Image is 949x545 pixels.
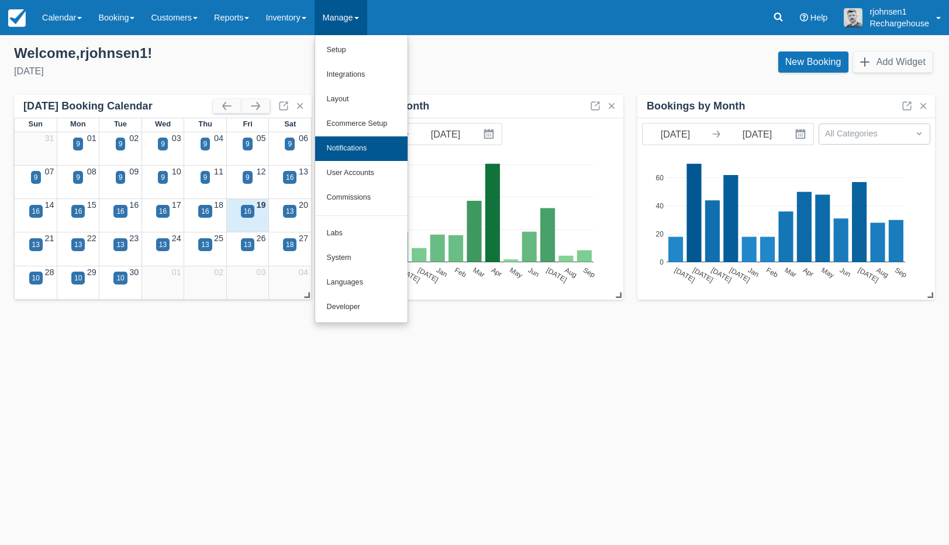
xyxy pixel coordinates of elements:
a: 15 [87,200,96,210]
a: 08 [87,167,96,176]
a: 16 [129,200,139,210]
a: 19 [257,200,266,210]
a: Commissions [315,186,408,210]
span: Sat [284,119,296,128]
a: Ecommerce Setup [315,112,408,136]
div: 9 [76,139,80,149]
a: Labs [315,221,408,246]
a: 20 [299,200,308,210]
div: 16 [159,206,167,217]
a: 28 [44,268,54,277]
a: 27 [299,234,308,243]
span: Fri [243,119,253,128]
div: 13 [244,239,251,250]
div: 9 [119,172,123,183]
img: A1 [844,8,862,27]
p: Rechargehouse [869,18,929,29]
div: 9 [203,172,208,183]
a: 18 [214,200,223,210]
div: [DATE] Booking Calendar [23,100,213,113]
div: 16 [286,172,294,183]
div: 13 [286,206,294,217]
div: 9 [246,139,250,149]
a: 10 [172,167,181,176]
a: 04 [299,268,308,277]
div: 10 [74,273,82,283]
div: 9 [246,172,250,183]
a: 06 [299,133,308,143]
a: 14 [44,200,54,210]
a: 13 [299,167,308,176]
a: 17 [172,200,181,210]
a: 30 [129,268,139,277]
a: 11 [214,167,223,176]
div: 13 [116,239,124,250]
a: 03 [257,268,266,277]
div: 13 [32,239,40,250]
p: rjohnsen1 [869,6,929,18]
a: 01 [172,268,181,277]
a: 04 [214,133,223,143]
span: Wed [155,119,171,128]
div: 9 [161,172,165,183]
a: 07 [44,167,54,176]
div: Welcome , rjohnsen1 ! [14,44,465,62]
a: 01 [87,133,96,143]
a: Notifications [315,136,408,161]
div: 13 [74,239,82,250]
a: User Accounts [315,161,408,186]
a: 05 [257,133,266,143]
a: New Booking [778,52,848,73]
a: 24 [172,234,181,243]
a: 26 [257,234,266,243]
div: [DATE] [14,64,465,78]
a: Developer [315,295,408,320]
span: Help [810,13,828,22]
div: 9 [76,172,80,183]
a: 02 [129,133,139,143]
a: 09 [129,167,139,176]
div: 10 [116,273,124,283]
a: 31 [44,133,54,143]
div: 16 [116,206,124,217]
input: Start Date [643,124,708,145]
button: Interact with the calendar and add the check-in date for your trip. [790,124,813,145]
span: Mon [70,119,86,128]
ul: Manage [315,35,408,323]
a: System [315,246,408,270]
div: 13 [159,239,167,250]
div: 16 [74,206,82,217]
a: 25 [214,234,223,243]
button: Add Widget [853,52,933,73]
a: Integrations [315,63,408,87]
div: 18 [286,239,294,250]
a: 12 [257,167,266,176]
div: 9 [119,139,123,149]
div: 10 [32,273,40,283]
div: 9 [288,139,292,149]
div: 16 [201,206,209,217]
span: Thu [198,119,212,128]
a: Layout [315,87,408,112]
span: Dropdown icon [913,128,925,139]
a: 22 [87,234,96,243]
div: 9 [203,139,208,149]
div: Bookings by Month [647,100,746,113]
a: 21 [44,234,54,243]
i: Help [800,13,808,22]
button: Interact with the calendar and add the check-in date for your trip. [478,124,502,145]
input: End Date [724,124,790,145]
a: 02 [214,268,223,277]
div: 9 [34,172,38,183]
div: 16 [244,206,251,217]
a: 03 [172,133,181,143]
span: Sun [29,119,43,128]
input: End Date [413,124,478,145]
div: 13 [201,239,209,250]
span: Tue [114,119,127,128]
img: checkfront-main-nav-mini-logo.png [8,9,26,27]
a: 23 [129,234,139,243]
div: 16 [32,206,40,217]
a: Setup [315,38,408,63]
a: Languages [315,270,408,295]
